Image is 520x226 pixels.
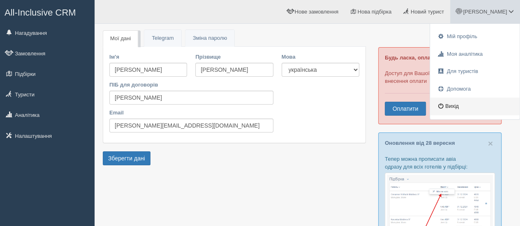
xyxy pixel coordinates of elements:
[447,33,477,39] span: Мій профіль
[185,30,234,47] a: Зміна паролю
[378,47,502,124] div: Доступ для Вашої турагенції обмежено до внесення оплати
[447,86,471,92] span: Допомога
[463,9,507,15] span: [PERSON_NAME]
[430,80,520,98] a: Допомога
[109,109,273,116] label: Email
[385,55,465,61] b: Будь ласка, оплатіть підписку
[0,0,94,23] a: All-Inclusive CRM
[109,53,187,61] label: Ім'я
[385,155,495,171] p: Тепер можна прописати авіа одразу для всіх готелів у підбірці:
[411,9,444,15] span: Новий турист
[385,140,455,146] a: Оновлення від 28 вересня
[109,91,273,105] input: Ирина Малешко
[430,46,520,63] a: Моя аналітика
[447,51,483,57] span: Моя аналітика
[358,9,392,15] span: Нова підбірка
[103,30,138,47] a: Мої дані
[295,9,338,15] span: Нове замовлення
[488,139,493,148] span: ×
[144,30,181,47] a: Telegram
[193,35,227,41] span: Зміна паролю
[488,139,493,148] button: Close
[385,102,426,116] a: Оплатити
[109,81,273,89] label: ПІБ для договорів
[103,151,150,165] button: Зберегти дані
[430,63,520,80] a: Для туристів
[195,53,273,61] label: Прізвище
[447,68,478,74] span: Для туристів
[430,28,520,46] a: Мій профіль
[5,7,76,18] span: All-Inclusive CRM
[430,98,520,115] a: Вихід
[282,53,359,61] label: Мова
